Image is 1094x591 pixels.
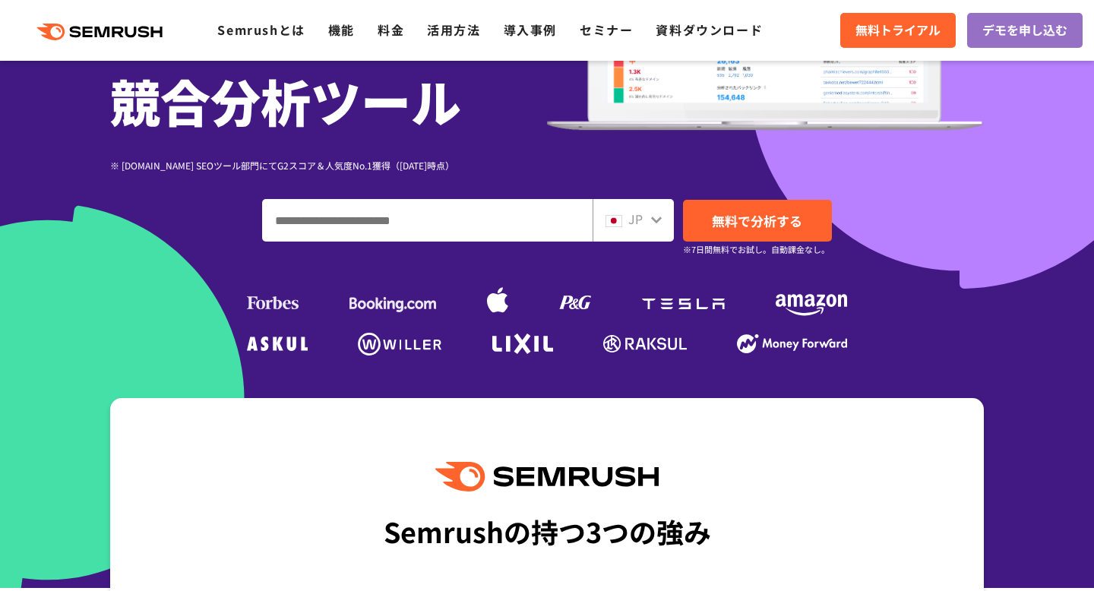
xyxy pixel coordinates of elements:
[217,21,305,39] a: Semrushとは
[384,503,711,559] div: Semrushの持つ3つの強み
[683,200,832,242] a: 無料で分析する
[712,211,802,230] span: 無料で分析する
[683,242,830,257] small: ※7日間無料でお試し。自動課金なし。
[427,21,480,39] a: 活用方法
[855,21,941,40] span: 無料トライアル
[263,200,592,241] input: ドメイン、キーワードまたはURLを入力してください
[982,21,1067,40] span: デモを申し込む
[378,21,404,39] a: 料金
[967,13,1083,48] a: デモを申し込む
[110,158,547,172] div: ※ [DOMAIN_NAME] SEOツール部門にてG2スコア＆人気度No.1獲得（[DATE]時点）
[656,21,763,39] a: 資料ダウンロード
[840,13,956,48] a: 無料トライアル
[580,21,633,39] a: セミナー
[628,210,643,228] span: JP
[435,462,659,491] img: Semrush
[504,21,557,39] a: 導入事例
[328,21,355,39] a: 機能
